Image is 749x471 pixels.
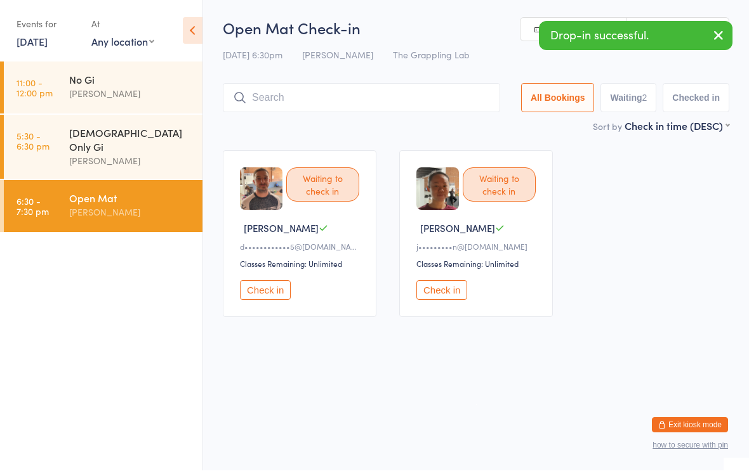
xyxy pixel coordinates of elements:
input: Search [223,84,500,113]
time: 11:00 - 12:00 pm [17,78,53,98]
button: Exit kiosk mode [652,418,728,433]
span: [PERSON_NAME] [244,222,319,235]
div: No Gi [69,73,192,87]
a: 5:30 -6:30 pm[DEMOGRAPHIC_DATA] Only Gi[PERSON_NAME] [4,115,202,179]
div: At [91,14,154,35]
button: Waiting2 [600,84,656,113]
div: j•••••••••n@[DOMAIN_NAME] [416,242,540,252]
div: Classes Remaining: Unlimited [240,259,363,269]
time: 5:30 - 6:30 pm [17,131,50,152]
div: Classes Remaining: Unlimited [416,259,540,269]
div: [PERSON_NAME] [69,154,192,169]
img: image1746696097.png [416,168,459,210]
div: [DEMOGRAPHIC_DATA] Only Gi [69,126,192,154]
span: [DATE] 6:30pm [223,49,282,61]
div: [PERSON_NAME] [69,205,192,220]
div: Open Mat [69,191,192,205]
label: Sort by [593,120,622,133]
div: Drop-in successful. [539,22,732,51]
div: Any location [91,35,154,49]
div: Waiting to check in [463,168,536,202]
div: Waiting to check in [286,168,359,202]
img: image1752284907.png [240,168,282,210]
button: Check in [416,281,467,300]
button: Checked in [663,84,729,113]
div: Check in time (DESC) [625,119,729,133]
button: Check in [240,281,291,300]
div: d••••••••••••5@[DOMAIN_NAME] [240,242,363,252]
div: 2 [642,93,647,103]
a: 11:00 -12:00 pmNo Gi[PERSON_NAME] [4,62,202,114]
span: The Grappling Lab [393,49,470,61]
button: All Bookings [521,84,595,113]
div: [PERSON_NAME] [69,87,192,101]
time: 6:30 - 7:30 pm [17,197,49,217]
div: Events for [17,14,79,35]
a: [DATE] [17,35,48,49]
span: [PERSON_NAME] [420,222,495,235]
a: 6:30 -7:30 pmOpen Mat[PERSON_NAME] [4,181,202,233]
span: [PERSON_NAME] [302,49,373,61]
button: how to secure with pin [653,441,728,450]
h2: Open Mat Check-in [223,18,729,39]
